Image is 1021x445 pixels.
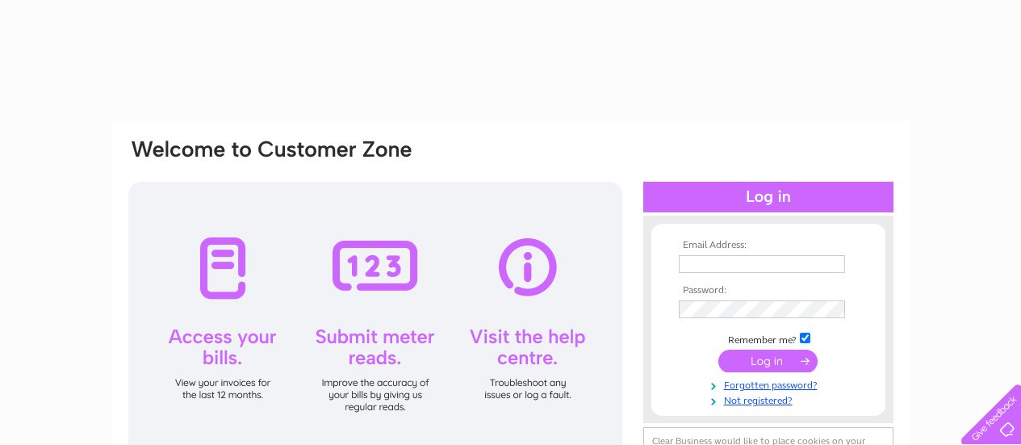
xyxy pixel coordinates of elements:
th: Email Address: [675,240,862,251]
a: Forgotten password? [679,376,862,392]
td: Remember me? [675,330,862,346]
input: Submit [718,350,818,372]
th: Password: [675,285,862,296]
a: Not registered? [679,392,862,407]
